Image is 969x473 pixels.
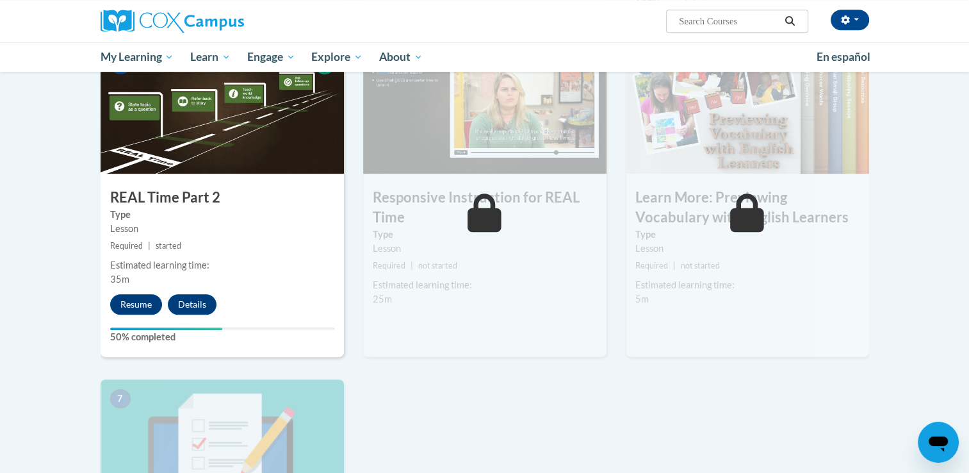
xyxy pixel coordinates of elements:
div: Lesson [373,242,597,256]
span: Required [110,241,143,251]
iframe: Button to launch messaging window, conversation in progress [918,422,959,463]
label: 50% completed [110,330,334,344]
span: 7 [110,389,131,408]
label: Type [635,228,859,242]
div: Estimated learning time: [635,278,859,292]
button: Search [780,13,799,29]
span: En español [817,50,870,63]
span: not started [418,261,457,270]
a: En español [808,44,879,71]
span: My Learning [100,49,174,65]
span: | [148,241,151,251]
a: Engage [239,42,304,72]
span: | [673,261,676,270]
h3: Responsive Instruction for REAL Time [363,188,607,228]
img: Course Image [626,46,869,174]
a: About [371,42,431,72]
div: Your progress [110,328,222,330]
h3: REAL Time Part 2 [101,188,344,208]
img: Course Image [101,46,344,174]
div: Lesson [635,242,859,256]
div: Lesson [110,222,334,236]
label: Type [373,228,597,242]
a: Cox Campus [101,10,344,33]
span: | [411,261,413,270]
div: Estimated learning time: [110,258,334,272]
span: not started [681,261,720,270]
button: Resume [110,294,162,315]
a: My Learning [92,42,183,72]
span: About [379,49,423,65]
div: Main menu [81,42,888,72]
span: 5m [635,294,649,304]
span: started [156,241,181,251]
h3: Learn More: Previewing Vocabulary with English Learners [626,188,869,228]
span: 35m [110,274,129,285]
span: 25m [373,294,392,304]
span: Learn [190,49,231,65]
span: Required [373,261,405,270]
button: Details [168,294,216,315]
span: Explore [311,49,362,65]
img: Cox Campus [101,10,244,33]
span: Engage [247,49,295,65]
img: Course Image [363,46,607,174]
a: Learn [182,42,239,72]
input: Search Courses [678,13,780,29]
span: Required [635,261,668,270]
a: Explore [303,42,371,72]
button: Account Settings [831,10,869,30]
label: Type [110,208,334,222]
div: Estimated learning time: [373,278,597,292]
